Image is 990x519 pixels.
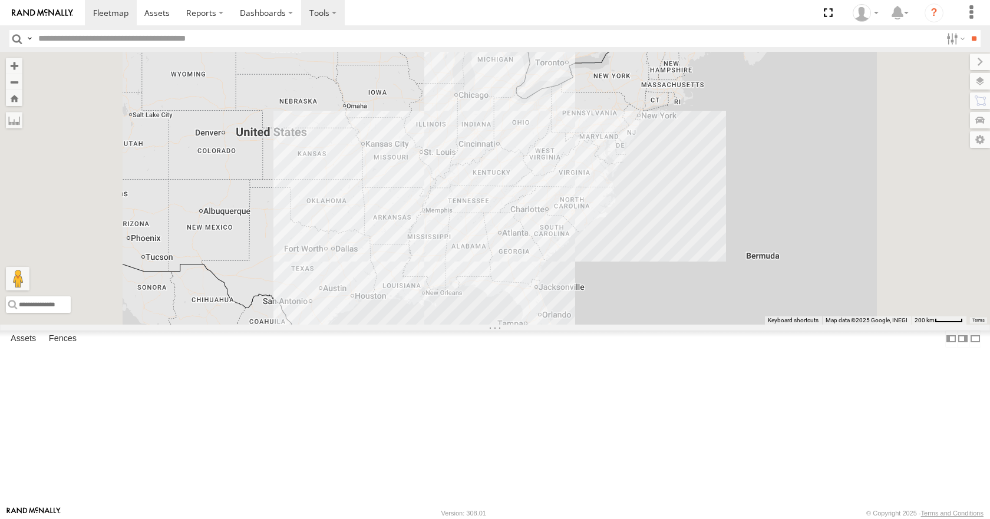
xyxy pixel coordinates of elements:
[915,317,935,323] span: 200 km
[849,4,883,22] div: Todd Sigmon
[6,112,22,128] label: Measure
[972,318,985,322] a: Terms (opens in new tab)
[866,510,984,517] div: © Copyright 2025 -
[969,330,981,348] label: Hide Summary Table
[921,510,984,517] a: Terms and Conditions
[12,9,73,17] img: rand-logo.svg
[5,331,42,348] label: Assets
[43,331,82,348] label: Fences
[441,510,486,517] div: Version: 308.01
[6,74,22,90] button: Zoom out
[6,58,22,74] button: Zoom in
[768,316,819,325] button: Keyboard shortcuts
[925,4,943,22] i: ?
[957,330,969,348] label: Dock Summary Table to the Right
[826,317,907,323] span: Map data ©2025 Google, INEGI
[911,316,966,325] button: Map Scale: 200 km per 44 pixels
[6,267,29,290] button: Drag Pegman onto the map to open Street View
[25,30,34,47] label: Search Query
[942,30,967,47] label: Search Filter Options
[970,131,990,148] label: Map Settings
[6,507,61,519] a: Visit our Website
[6,90,22,106] button: Zoom Home
[945,330,957,348] label: Dock Summary Table to the Left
